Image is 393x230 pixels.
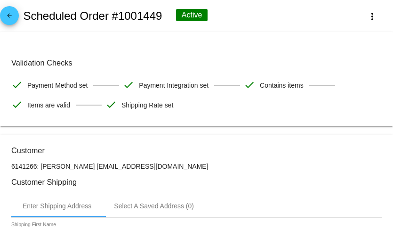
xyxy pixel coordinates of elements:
[121,95,174,115] span: Shipping Rate set
[244,79,255,90] mat-icon: check
[11,79,23,90] mat-icon: check
[11,146,382,155] h3: Customer
[123,79,134,90] mat-icon: check
[23,202,91,210] div: Enter Shipping Address
[23,9,162,23] h2: Scheduled Order #1001449
[11,58,382,67] h3: Validation Checks
[105,99,117,110] mat-icon: check
[114,202,194,210] div: Select A Saved Address (0)
[27,75,88,95] span: Payment Method set
[11,99,23,110] mat-icon: check
[11,178,382,187] h3: Customer Shipping
[11,163,382,170] p: 6141266: [PERSON_NAME] [EMAIL_ADDRESS][DOMAIN_NAME]
[4,12,15,24] mat-icon: arrow_back
[139,75,209,95] span: Payment Integration set
[367,11,378,22] mat-icon: more_vert
[27,95,70,115] span: Items are valid
[260,75,304,95] span: Contains items
[176,9,208,21] div: Active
